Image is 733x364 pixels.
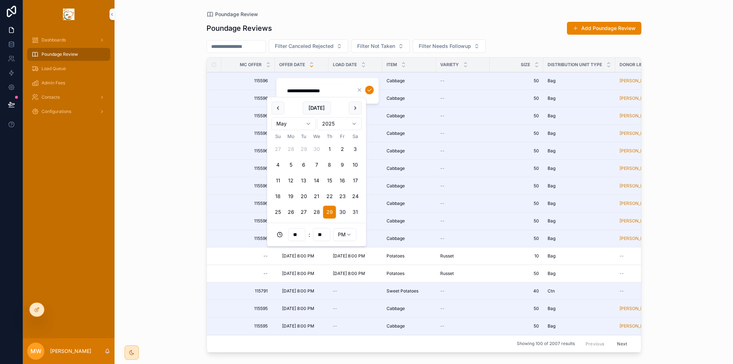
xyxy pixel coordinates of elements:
[230,215,271,227] a: 115596
[440,113,445,119] span: --
[620,323,670,329] a: [PERSON_NAME] & [PERSON_NAME]
[263,253,268,259] div: --
[323,158,336,171] button: Thursday, May 8th, 2025
[620,113,670,119] a: [PERSON_NAME] & [PERSON_NAME]
[548,148,555,154] span: Bag
[567,22,641,35] button: Add Poundage Review
[42,66,66,72] span: Load Queue
[620,131,670,136] span: [PERSON_NAME] & [PERSON_NAME]
[494,131,539,136] a: 50
[387,95,405,101] span: Cabbage
[230,285,271,297] a: 115791
[612,338,632,349] button: Next
[548,113,555,119] span: Bag
[494,95,539,101] a: 50
[494,288,539,294] span: 40
[620,95,670,101] a: [PERSON_NAME] & [PERSON_NAME]
[548,306,555,311] span: Bag
[230,128,271,139] a: 115596
[548,62,602,68] span: Distribution Unit Type
[310,206,323,218] button: Wednesday, May 28th, 2025
[297,133,310,140] th: Tuesday
[272,174,285,187] button: Sunday, May 11th, 2025
[297,174,310,187] button: Tuesday, May 13th, 2025
[333,288,378,294] a: --
[336,133,349,140] th: Friday
[620,218,670,224] span: [PERSON_NAME] & [PERSON_NAME]
[440,253,485,259] a: Russet
[285,143,297,156] button: Monday, April 28th, 2025
[620,166,670,171] a: [PERSON_NAME] & [PERSON_NAME]
[548,78,555,84] span: Bag
[272,190,285,203] button: Sunday, May 18th, 2025
[548,218,555,224] span: Bag
[494,113,539,119] a: 50
[548,113,611,119] a: Bag
[349,190,362,203] button: Saturday, May 24th, 2025
[548,131,555,136] span: Bag
[233,166,268,171] span: 115596
[233,288,268,294] span: 115791
[333,323,337,329] span: --
[323,133,336,140] th: Thursday
[440,148,485,154] a: --
[297,143,310,156] button: Tuesday, April 29th, 2025
[272,133,362,218] table: May 2025
[333,253,365,259] span: [DATE] 8:00 PM
[494,306,539,311] a: 50
[494,236,539,241] a: 50
[63,9,74,20] img: App logo
[233,218,268,224] span: 115596
[440,323,485,329] a: --
[297,206,310,218] button: Tuesday, May 27th, 2025
[387,288,432,294] a: Sweet Potatoes
[620,236,670,241] a: [PERSON_NAME] & [PERSON_NAME]
[333,62,357,68] span: Load Date
[230,75,271,87] a: 115596
[440,183,445,189] span: --
[282,323,314,329] span: [DATE] 8:00 PM
[494,253,539,259] span: 10
[548,95,555,101] span: Bag
[440,201,445,206] span: --
[285,133,297,140] th: Monday
[297,190,310,203] button: Tuesday, May 20th, 2025
[285,174,297,187] button: Monday, May 12th, 2025
[620,271,624,276] span: --
[233,131,268,136] span: 115596
[548,166,555,171] span: Bag
[42,37,66,43] span: Dashboards
[440,183,485,189] a: --
[310,143,323,156] button: Wednesday, April 30th, 2025
[620,78,670,84] a: [PERSON_NAME] & [PERSON_NAME]
[387,253,404,259] span: Potatoes
[297,158,310,171] button: Tuesday, May 6th, 2025
[233,95,268,101] span: 115596
[285,190,297,203] button: Monday, May 19th, 2025
[494,271,539,276] a: 50
[230,198,271,209] a: 115596
[230,145,271,157] a: 115596
[620,253,670,259] a: --
[42,80,65,86] span: Admin Fees
[517,341,575,347] span: Showing 100 of 2007 results
[548,306,611,311] a: Bag
[440,131,445,136] span: --
[494,218,539,224] a: 50
[387,78,432,84] a: Cabbage
[440,78,445,84] span: --
[336,158,349,171] button: Friday, May 9th, 2025
[440,218,485,224] a: --
[233,113,268,119] span: 115596
[349,206,362,218] button: Saturday, May 31st, 2025
[27,77,110,89] a: Admin Fees
[272,133,285,140] th: Sunday
[620,306,670,311] span: [PERSON_NAME] & [PERSON_NAME]
[233,78,268,84] span: 115596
